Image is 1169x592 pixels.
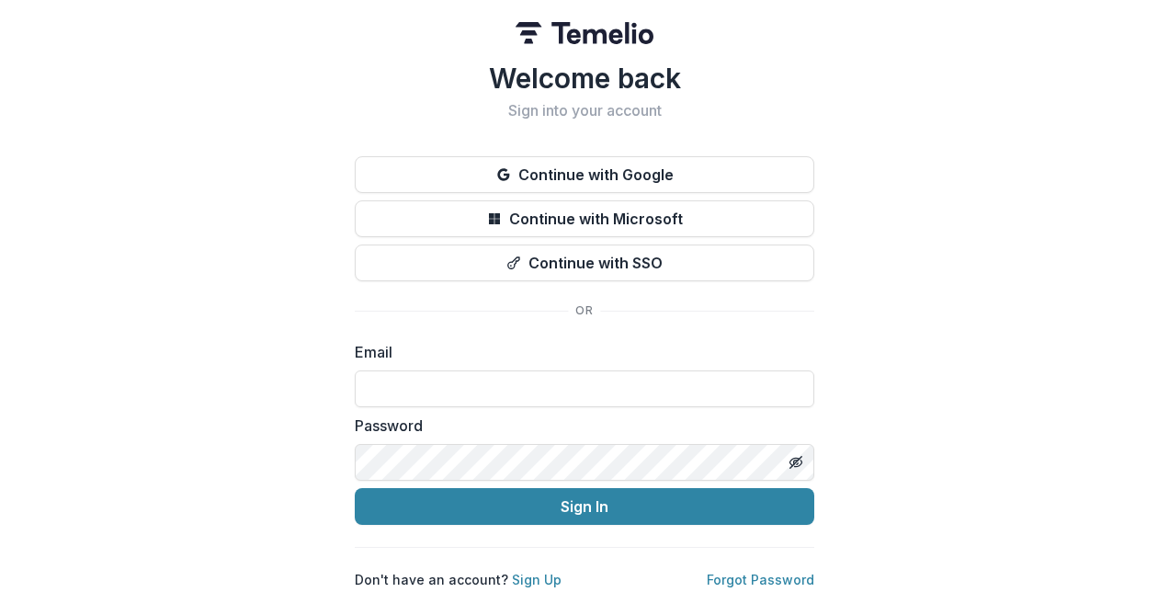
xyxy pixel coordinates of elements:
h2: Sign into your account [355,102,814,120]
button: Toggle password visibility [781,448,811,477]
p: Don't have an account? [355,570,562,589]
button: Continue with SSO [355,245,814,281]
button: Continue with Microsoft [355,200,814,237]
a: Forgot Password [707,572,814,587]
a: Sign Up [512,572,562,587]
label: Email [355,341,803,363]
button: Continue with Google [355,156,814,193]
h1: Welcome back [355,62,814,95]
button: Sign In [355,488,814,525]
label: Password [355,415,803,437]
img: Temelio [516,22,653,44]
